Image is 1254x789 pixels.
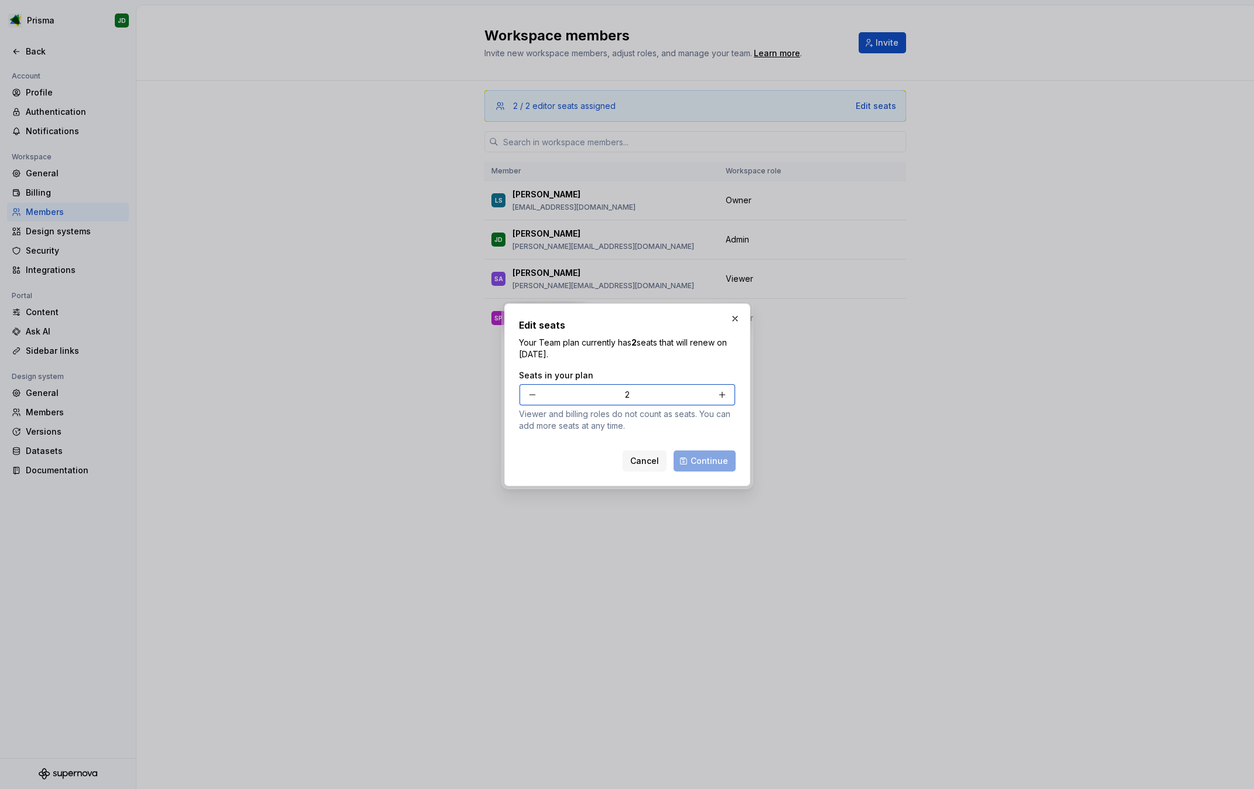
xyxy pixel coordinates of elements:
span: Cancel [630,455,659,467]
label: Seats in your plan [519,370,593,381]
p: Your Team plan currently has seats that will renew on [DATE]. [519,337,736,360]
button: Cancel [623,450,667,472]
p: Viewer and billing roles do not count as seats. You can add more seats at any time. [519,408,736,432]
h2: Edit seats [519,318,736,332]
b: 2 [631,337,637,347]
